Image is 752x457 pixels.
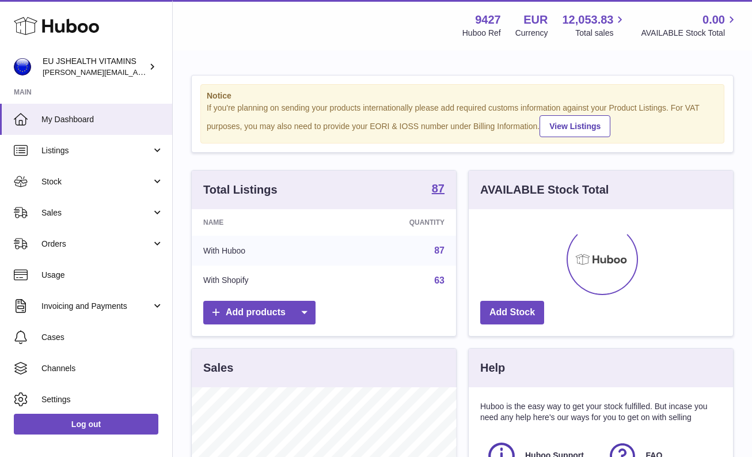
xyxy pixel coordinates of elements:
span: AVAILABLE Stock Total [641,28,738,39]
span: Orders [41,239,151,250]
h3: Help [480,360,505,376]
th: Name [192,209,335,236]
a: Add Stock [480,301,544,324]
td: With Huboo [192,236,335,266]
span: Listings [41,145,151,156]
h3: AVAILABLE Stock Total [480,182,609,198]
a: 87 [434,246,445,255]
a: 87 [432,183,445,197]
div: Currency [515,28,548,39]
div: EU JSHEALTH VITAMINS [43,56,146,78]
span: Channels [41,363,164,374]
span: Sales [41,207,151,218]
h3: Total Listings [203,182,278,198]
span: Stock [41,176,151,187]
span: Cases [41,332,164,343]
a: Log out [14,414,158,435]
strong: EUR [523,12,548,28]
th: Quantity [335,209,457,236]
span: Invoicing and Payments [41,301,151,312]
span: Settings [41,394,164,405]
td: With Shopify [192,266,335,296]
p: Huboo is the easy way to get your stock fulfilled. But incase you need any help here's our ways f... [480,401,721,423]
span: My Dashboard [41,114,164,125]
span: Total sales [575,28,626,39]
h3: Sales [203,360,233,376]
strong: 9427 [475,12,501,28]
div: If you're planning on sending your products internationally please add required customs informati... [207,103,718,137]
a: Add products [203,301,316,324]
a: 63 [434,275,445,285]
strong: 87 [432,183,445,194]
span: 0.00 [702,12,725,28]
a: View Listings [540,115,610,137]
div: Huboo Ref [462,28,501,39]
span: 12,053.83 [562,12,613,28]
strong: Notice [207,90,718,101]
img: laura@jessicasepel.com [14,58,31,75]
span: Usage [41,270,164,281]
a: 0.00 AVAILABLE Stock Total [641,12,738,39]
a: 12,053.83 Total sales [562,12,626,39]
span: [PERSON_NAME][EMAIL_ADDRESS][DOMAIN_NAME] [43,67,231,77]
